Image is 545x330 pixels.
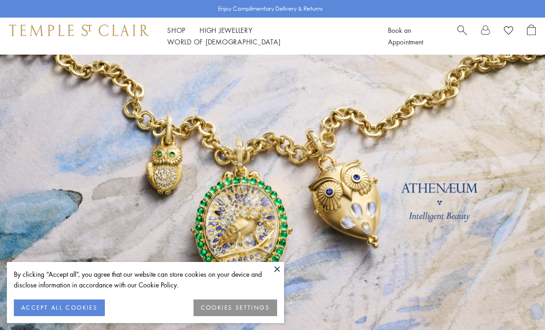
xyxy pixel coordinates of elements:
a: Search [457,25,467,48]
img: Temple St. Clair [9,25,149,36]
iframe: Gorgias live chat messenger [499,286,536,321]
a: Book an Appointment [388,25,423,46]
a: High JewelleryHigh Jewellery [200,25,253,35]
a: World of [DEMOGRAPHIC_DATA]World of [DEMOGRAPHIC_DATA] [167,37,280,46]
a: View Wishlist [504,25,513,38]
a: ShopShop [167,25,186,35]
p: Enjoy Complimentary Delivery & Returns [218,4,323,13]
button: ACCEPT ALL COOKIES [14,299,105,316]
nav: Main navigation [167,25,367,48]
div: By clicking “Accept all”, you agree that our website can store cookies on your device and disclos... [14,269,277,290]
button: COOKIES SETTINGS [194,299,277,316]
a: Open Shopping Bag [527,25,536,48]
